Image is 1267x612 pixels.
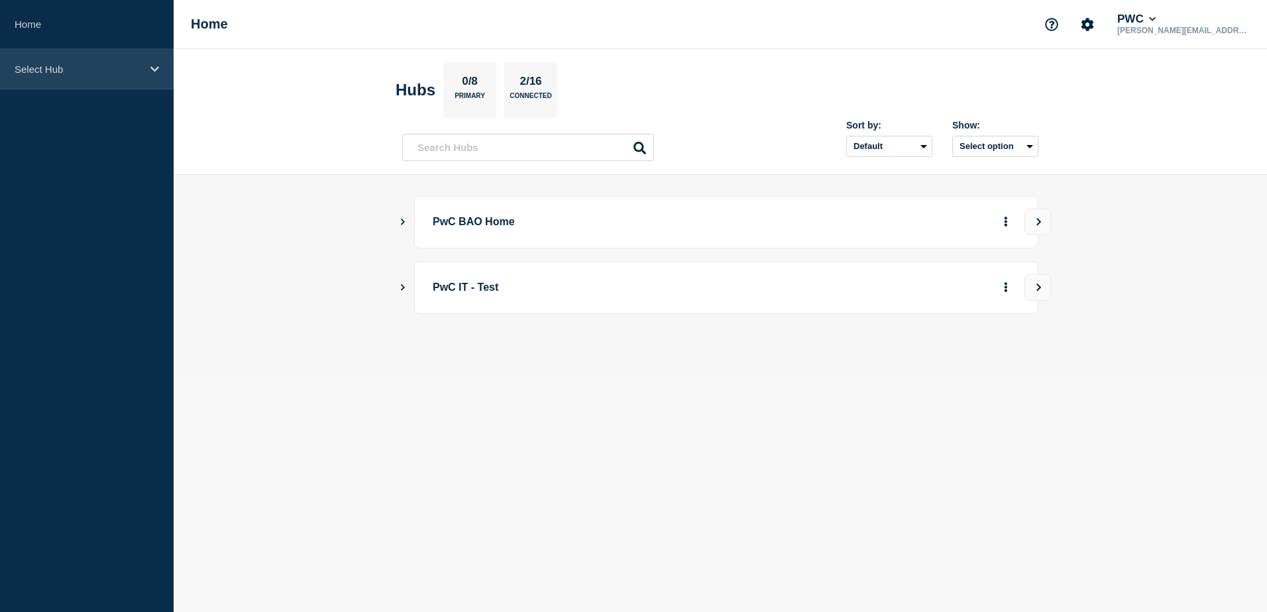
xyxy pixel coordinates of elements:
p: Connected [510,92,551,106]
button: Select option [952,136,1038,157]
div: Sort by: [846,120,932,130]
p: Select Hub [15,64,142,75]
h2: Hubs [396,81,435,99]
button: PWC [1115,13,1158,26]
p: Primary [455,92,485,106]
button: View [1024,274,1051,301]
button: More actions [997,210,1015,234]
p: PwC IT - Test [433,276,799,300]
input: Search Hubs [402,134,654,161]
p: [PERSON_NAME][EMAIL_ADDRESS][PERSON_NAME][DOMAIN_NAME] [1115,26,1252,35]
button: Show Connected Hubs [400,283,406,293]
button: Account settings [1074,11,1101,38]
p: 0/8 [457,75,483,92]
button: Support [1038,11,1066,38]
button: More actions [997,276,1015,300]
p: 2/16 [515,75,547,92]
h1: Home [191,17,228,32]
div: Show: [952,120,1038,130]
p: PwC BAO Home [433,210,799,234]
select: Sort by [846,136,932,157]
button: Show Connected Hubs [400,217,406,227]
button: View [1024,209,1051,235]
